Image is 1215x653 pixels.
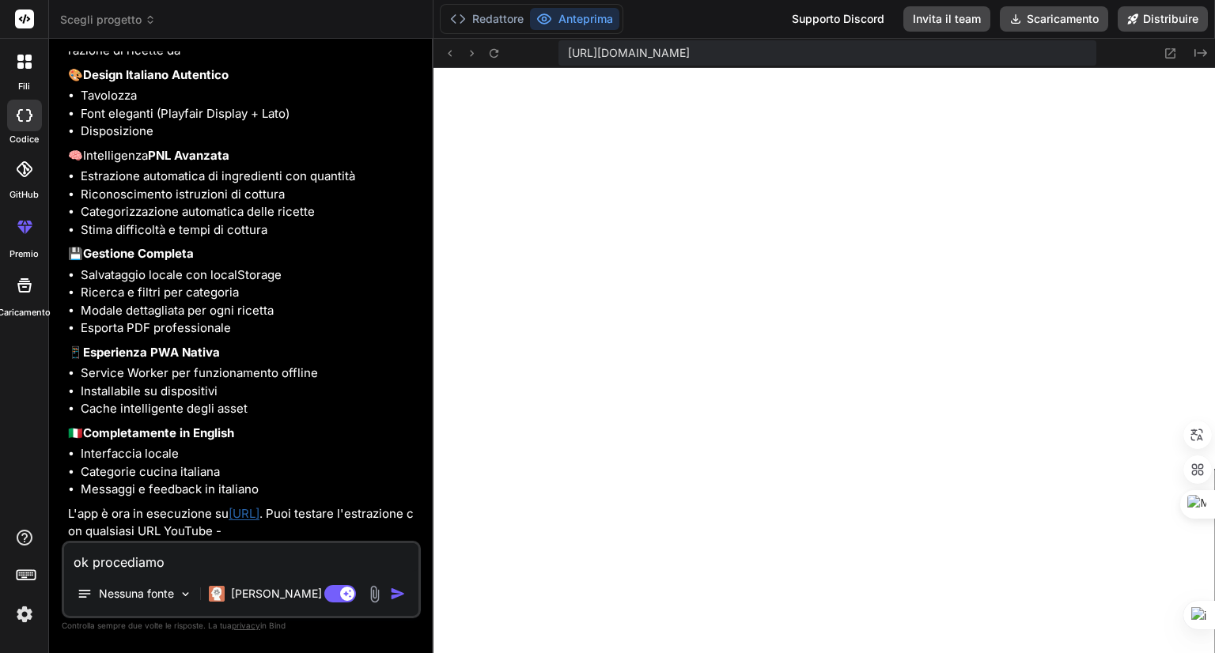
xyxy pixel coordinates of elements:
[229,506,259,521] a: [URL]
[433,68,1215,653] iframe: Anteprima
[81,303,274,318] font: Modale dettagliata per ogni ricetta
[83,345,220,360] font: Esperienza PWA Nativa
[530,8,619,30] button: Anteprima
[232,621,260,630] font: privacy
[568,46,690,59] font: [URL][DOMAIN_NAME]
[81,123,153,138] font: Disposizione
[83,67,229,82] font: Design Italiano Autentico
[81,365,318,380] font: Service Worker per funzionamento offline
[390,586,406,602] img: icona
[81,481,259,496] font: Messaggi e feedback in italiano
[231,587,349,600] font: [PERSON_NAME] 4 S..
[99,587,174,600] font: Nessuna fonte
[83,425,234,440] font: Completamente in English
[68,67,83,82] font: 🎨
[81,464,220,479] font: Categorie cucina italiana
[18,81,30,92] font: fili
[81,267,282,282] font: Salvataggio locale con localStorage
[209,586,225,602] img: Claude 4 Sonetto
[1027,12,1099,25] font: Scaricamento
[81,88,137,103] font: Tavolozza
[558,12,613,25] font: Anteprima
[1000,6,1108,32] button: Scaricamento
[81,446,179,461] font: Interfaccia locale
[81,204,315,219] font: Categorizzazione automatica delle ricette
[81,106,290,121] font: Font eleganti (Playfair Display + Lato)
[9,134,39,145] font: codice
[60,13,142,26] font: Scegli progetto
[472,12,524,25] font: Redattore
[11,601,38,628] img: impostazioni
[9,248,39,259] font: premio
[365,585,384,603] img: attaccamento
[81,168,355,183] font: Estrazione automatica di ingredienti con quantità
[83,246,194,261] font: Gestione Completa
[81,187,285,202] font: Riconoscimento istruzioni di cottura
[68,506,229,521] font: L'app è ora in esecuzione su
[913,12,981,25] font: Invita il team
[444,8,530,30] button: Redattore
[81,222,267,237] font: Stima difficoltà e tempi di cottura
[81,285,239,300] font: Ricerca e filtri per categoria
[1143,12,1198,25] font: Distribuire
[148,148,229,163] font: PNL Avanzata
[179,587,192,601] img: Scegli i modelli
[68,148,148,163] font: 🧠Intelligenza
[903,6,990,32] button: Invita il team
[81,320,231,335] font: Esporta PDF professionale
[81,383,218,398] font: Installabile su dispositivi
[1118,6,1208,32] button: Distribuire
[260,621,286,630] font: in Bind
[81,401,248,416] font: Cache intelligente degli asset
[9,189,39,200] font: GitHub
[68,425,83,440] font: 🇮🇹
[68,246,83,261] font: 💾
[62,621,232,630] font: Controlla sempre due volte le risposte. La tua
[792,12,884,25] font: Supporto Discord
[68,345,83,360] font: 📱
